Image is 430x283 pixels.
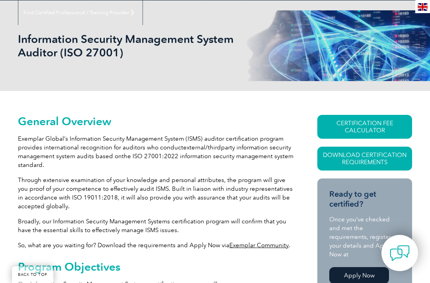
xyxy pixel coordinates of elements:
[18,176,294,211] p: Through extensive examination of your knowledge and personal attributes, the program will give yo...
[418,3,428,11] img: en
[18,241,294,250] p: So, what are you waiting for? Download the requirements and Apply Now via .
[329,189,400,209] h3: Ready to get certified?
[18,32,235,59] h1: Information Security Management System Auditor (ISO 27001)
[317,115,412,139] a: CERTIFICATION FEE CALCULATOR
[329,215,400,259] p: Once you’ve checked and met the requirements, register your details and Apply Now at
[18,153,293,169] span: the ISO 27001:2022 information security management system standard.
[18,0,143,25] a: Find Certified Professional / Training Provider
[229,242,289,249] a: Exemplar Community
[18,260,294,273] h2: Program Objectives
[12,266,53,283] a: BACK TO TOP
[183,144,221,151] span: external/third
[390,243,410,263] img: contact-chat.png
[18,134,294,169] p: Exemplar Global’s Information Security Management System (ISMS) auditor certification program pro...
[317,147,412,171] a: Download Certification Requirements
[18,115,294,128] h2: General Overview
[18,217,294,235] p: Broadly, our Information Security Management Systems certification program will confirm that you ...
